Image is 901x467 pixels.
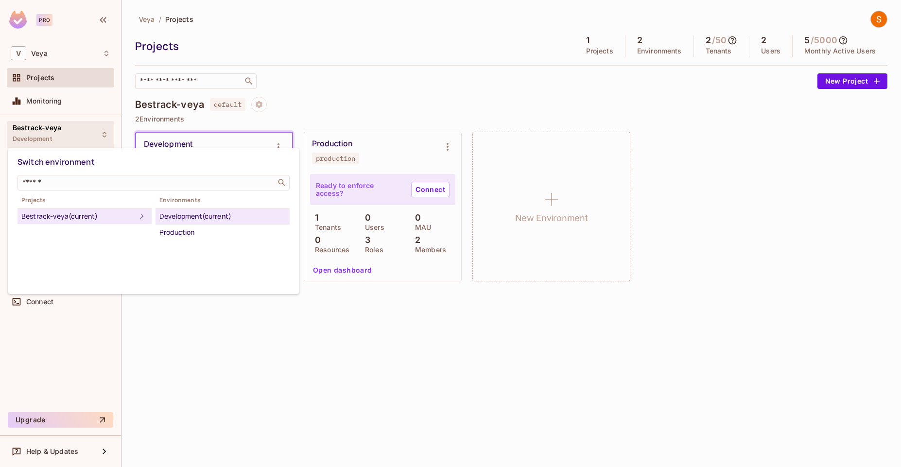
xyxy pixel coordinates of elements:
div: Development (current) [159,210,286,222]
div: Bestrack-veya (current) [21,210,136,222]
span: Switch environment [17,156,95,167]
div: Production [159,226,286,238]
span: Projects [17,196,152,204]
span: Environments [156,196,290,204]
